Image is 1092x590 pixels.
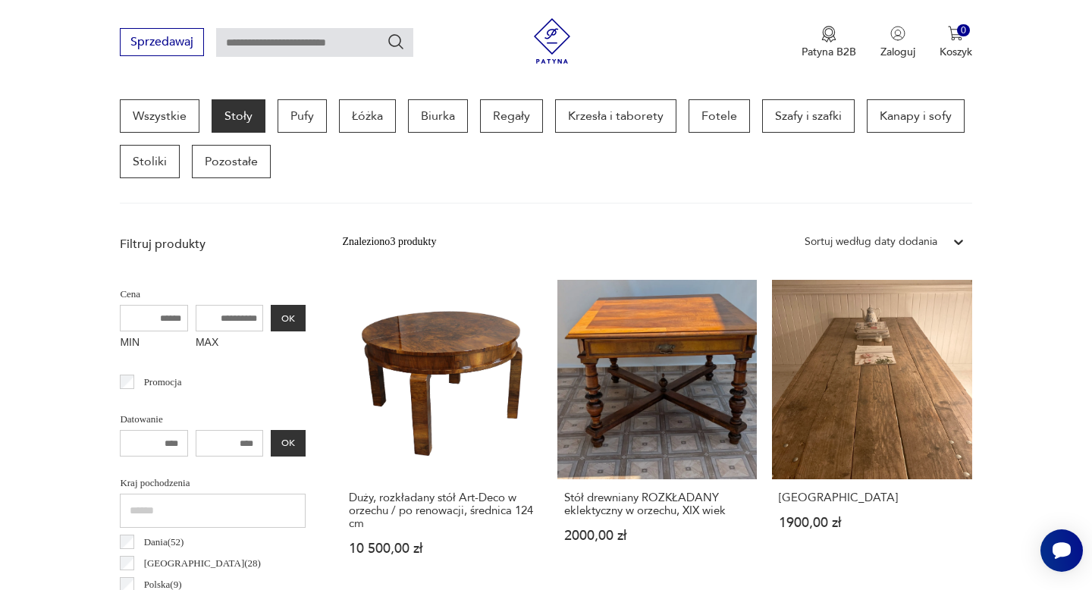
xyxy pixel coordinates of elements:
[779,516,965,529] p: 1900,00 zł
[772,280,971,585] a: Stary stół industrialny[GEOGRAPHIC_DATA]1900,00 zł
[349,491,535,530] h3: Duży, rozkładany stół Art-Deco w orzechu / po renowacji, średnica 124 cm
[271,305,306,331] button: OK
[762,99,855,133] a: Szafy i szafki
[564,491,750,517] h3: Stół drewniany ROZKŁADANY eklektyczny w orzechu, XIX wiek
[555,99,676,133] a: Krzesła i taborety
[192,145,271,178] a: Pozostałe
[821,26,836,42] img: Ikona medalu
[387,33,405,51] button: Szukaj
[120,331,188,356] label: MIN
[1040,529,1083,572] iframe: Smartsupp widget button
[529,18,575,64] img: Patyna - sklep z meblami i dekoracjami vintage
[278,99,327,133] a: Pufy
[940,26,972,59] button: 0Koszyk
[802,26,856,59] a: Ikona medaluPatyna B2B
[957,24,970,37] div: 0
[196,331,264,356] label: MAX
[120,411,306,428] p: Datowanie
[890,26,905,41] img: Ikonka użytkownika
[880,26,915,59] button: Zaloguj
[120,38,204,49] a: Sprzedawaj
[120,236,306,253] p: Filtruj produkty
[144,534,184,551] p: Dania ( 52 )
[802,26,856,59] button: Patyna B2B
[349,542,535,555] p: 10 500,00 zł
[940,45,972,59] p: Koszyk
[564,529,750,542] p: 2000,00 zł
[689,99,750,133] a: Fotele
[342,280,541,585] a: Duży, rozkładany stół Art-Deco w orzechu / po renowacji, średnica 124 cmDuży, rozkładany stół Art...
[144,374,182,391] p: Promocja
[480,99,543,133] a: Regały
[339,99,396,133] a: Łóżka
[144,555,261,572] p: [GEOGRAPHIC_DATA] ( 28 )
[120,286,306,303] p: Cena
[342,234,436,250] div: Znaleziono 3 produkty
[120,99,199,133] a: Wszystkie
[948,26,963,41] img: Ikona koszyka
[212,99,265,133] a: Stoły
[802,45,856,59] p: Patyna B2B
[867,99,965,133] a: Kanapy i sofy
[880,45,915,59] p: Zaloguj
[120,475,306,491] p: Kraj pochodzenia
[557,280,757,585] a: Stół drewniany ROZKŁADANY eklektyczny w orzechu, XIX wiekStół drewniany ROZKŁADANY eklektyczny w ...
[120,28,204,56] button: Sprzedawaj
[779,491,965,504] h3: [GEOGRAPHIC_DATA]
[805,234,937,250] div: Sortuj według daty dodania
[120,145,180,178] a: Stoliki
[408,99,468,133] a: Biurka
[271,430,306,457] button: OK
